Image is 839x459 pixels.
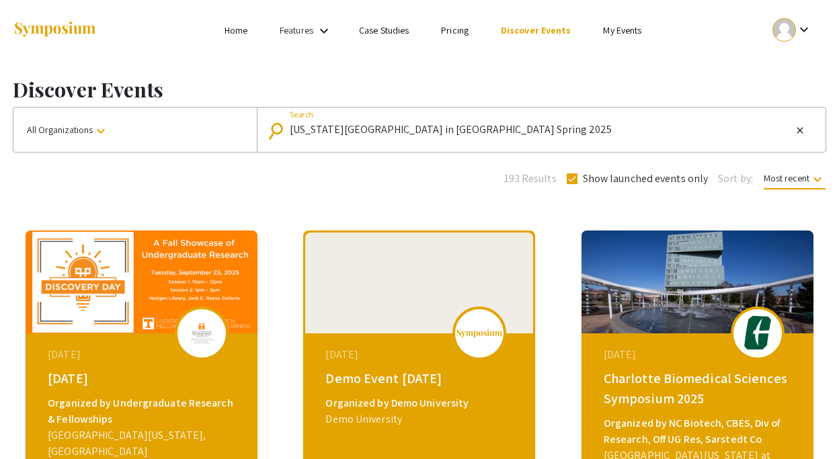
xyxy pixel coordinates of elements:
[26,231,257,333] img: discovery-day-2025_eventCoverPhoto_44667f__thumb.png
[280,24,313,36] a: Features
[290,124,791,136] input: Looking for something specific?
[753,166,836,190] button: Most recent
[316,23,332,39] mat-icon: Expand Features list
[583,171,709,187] span: Show launched events only
[270,119,289,142] mat-icon: Search
[48,395,239,427] div: Organized by Undergraduate Research & Fellowships
[604,347,795,363] div: [DATE]
[758,15,826,45] button: Expand account dropdown
[13,21,97,39] img: Symposium by ForagerOne
[582,231,813,333] img: biomedical-sciences2025_eventCoverPhoto_f0c029__thumb.jpg
[604,368,795,409] div: Charlotte Biomedical Sciences Symposium 2025
[456,329,503,338] img: logo_v2.png
[809,171,826,187] mat-icon: keyboard_arrow_down
[93,123,109,139] mat-icon: keyboard_arrow_down
[604,415,795,448] div: Organized by NC Biotech, CBES, Div of Research, Off UG Res, Sarstedt Co
[27,124,109,136] span: All Organizations
[48,368,239,388] div: [DATE]
[359,24,409,36] a: Case Studies
[796,22,812,38] mat-icon: Expand account dropdown
[325,411,516,427] div: Demo University
[325,368,516,388] div: Demo Event [DATE]
[737,316,778,349] img: biomedical-sciences2025_eventLogo_e7ea32_.png
[325,395,516,411] div: Organized by Demo University
[718,171,753,187] span: Sort by:
[13,108,257,152] button: All Organizations
[325,347,516,363] div: [DATE]
[13,77,826,101] h1: Discover Events
[792,122,808,138] button: Clear
[441,24,469,36] a: Pricing
[764,172,826,190] span: Most recent
[48,347,239,363] div: [DATE]
[795,124,805,136] mat-icon: close
[10,399,57,449] iframe: Chat
[225,24,247,36] a: Home
[504,171,557,187] span: 193 Results
[603,24,641,36] a: My Events
[182,316,222,349] img: discovery-day-2025_eventLogo_8ba5b6_.png
[501,24,571,36] a: Discover Events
